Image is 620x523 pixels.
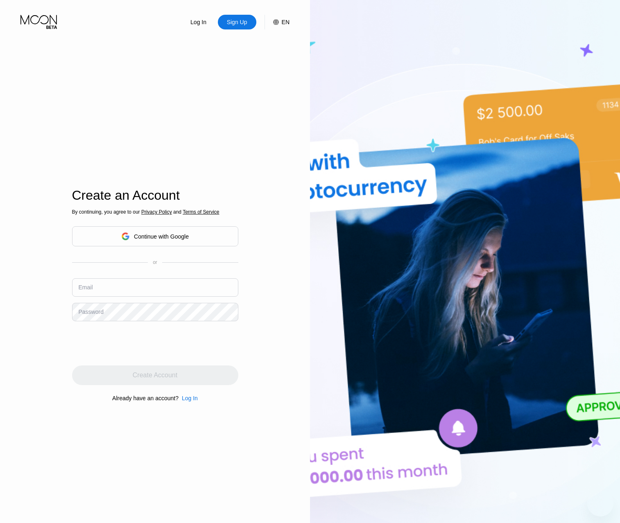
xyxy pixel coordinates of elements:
div: or [153,259,157,265]
div: Already have an account? [112,395,179,401]
iframe: 启动消息传送窗口的按钮 [587,490,613,516]
span: and [172,209,183,215]
div: EN [282,19,290,25]
div: Sign Up [226,18,248,26]
span: Terms of Service [183,209,219,215]
div: Continue with Google [72,226,238,246]
div: Log In [179,395,198,401]
div: Log In [179,15,218,29]
iframe: reCAPTCHA [72,327,197,359]
span: Privacy Policy [141,209,172,215]
div: By continuing, you agree to our [72,209,238,215]
div: Create an Account [72,188,238,203]
div: Email [79,284,93,291]
div: EN [265,15,290,29]
div: Log In [182,395,198,401]
div: Sign Up [218,15,256,29]
div: Continue with Google [134,233,189,240]
div: Log In [190,18,207,26]
div: Password [79,309,104,315]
